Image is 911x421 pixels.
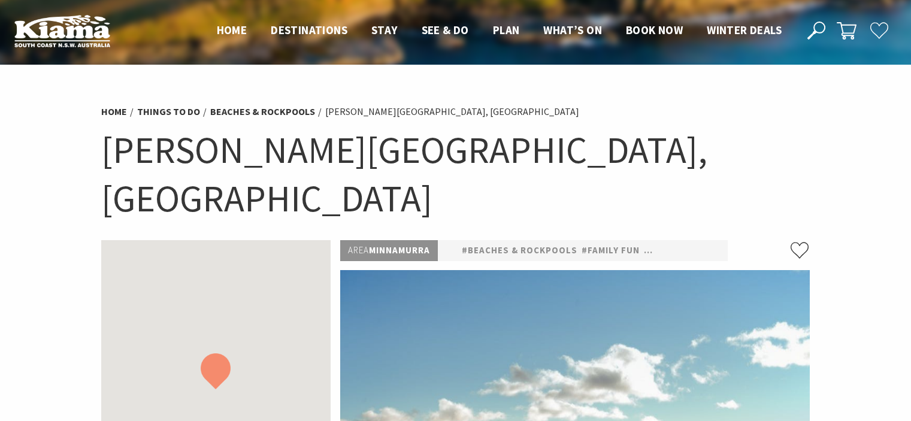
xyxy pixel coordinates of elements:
h1: [PERSON_NAME][GEOGRAPHIC_DATA], [GEOGRAPHIC_DATA] [101,126,810,222]
span: Stay [371,23,398,37]
a: #Natural Attractions [644,243,761,258]
a: #Family Fun [582,243,640,258]
span: Book now [626,23,683,37]
span: Winter Deals [707,23,782,37]
img: Kiama Logo [14,14,110,47]
span: See & Do [422,23,469,37]
p: Minnamurra [340,240,438,261]
span: What’s On [543,23,602,37]
span: Destinations [271,23,347,37]
span: Home [217,23,247,37]
li: [PERSON_NAME][GEOGRAPHIC_DATA], [GEOGRAPHIC_DATA] [325,104,579,120]
a: Beaches & Rockpools [210,105,315,118]
span: Plan [493,23,520,37]
span: Area [348,244,369,256]
a: #Beaches & Rockpools [462,243,577,258]
nav: Main Menu [205,21,794,41]
a: Home [101,105,127,118]
a: Things To Do [137,105,200,118]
